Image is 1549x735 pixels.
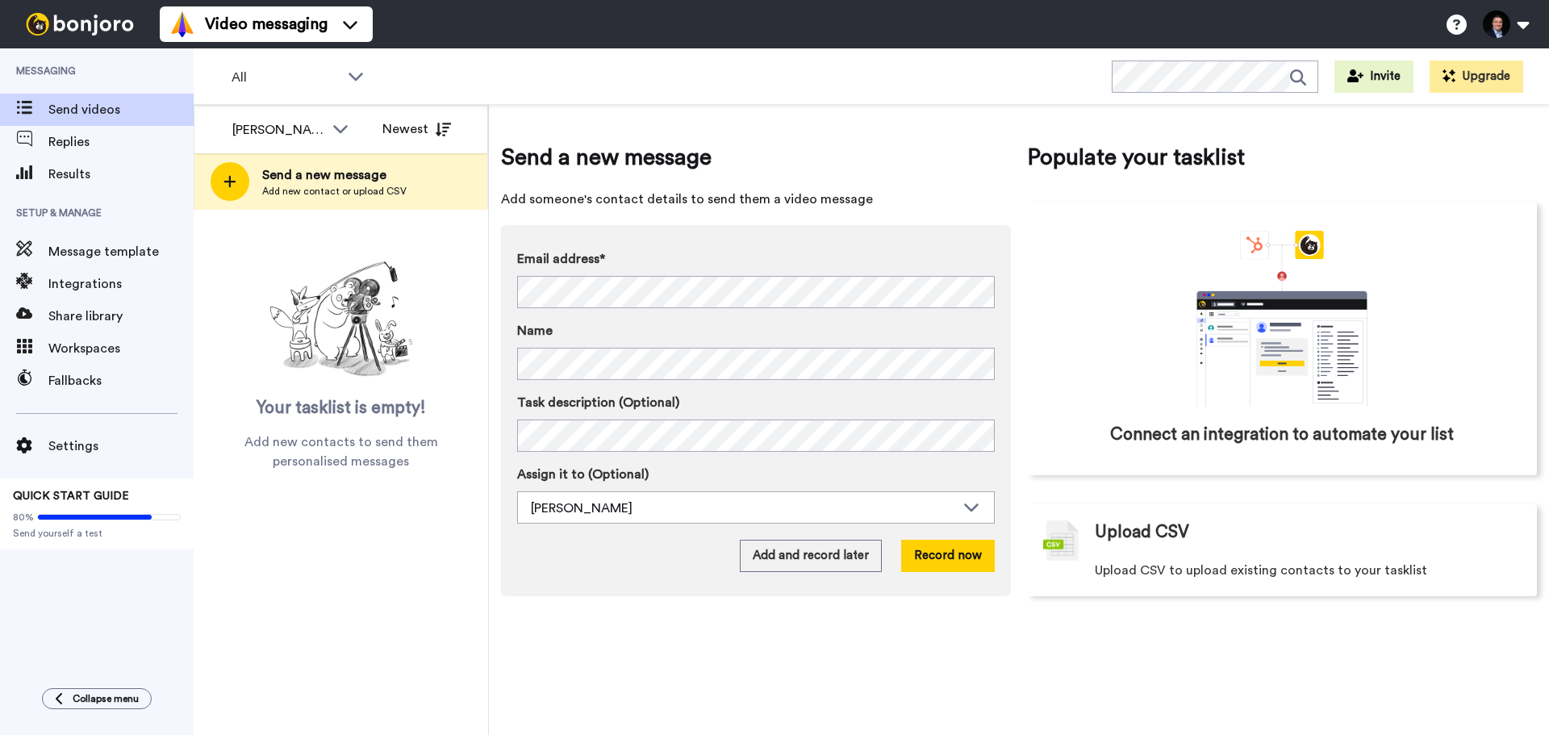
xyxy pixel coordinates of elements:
[1095,520,1189,545] span: Upload CSV
[517,321,553,340] span: Name
[531,499,955,518] div: [PERSON_NAME]
[370,113,463,145] button: Newest
[13,511,34,524] span: 80%
[1161,231,1403,407] div: animation
[517,249,995,269] label: Email address*
[1043,520,1079,561] img: csv-grey.png
[48,100,194,119] span: Send videos
[1095,561,1427,580] span: Upload CSV to upload existing contacts to your tasklist
[48,132,194,152] span: Replies
[48,242,194,261] span: Message template
[13,527,181,540] span: Send yourself a test
[740,540,882,572] button: Add and record later
[232,68,340,87] span: All
[48,274,194,294] span: Integrations
[48,371,194,390] span: Fallbacks
[48,436,194,456] span: Settings
[232,120,324,140] div: [PERSON_NAME]
[205,13,328,35] span: Video messaging
[517,393,995,412] label: Task description (Optional)
[501,141,1011,173] span: Send a new message
[257,396,426,420] span: Your tasklist is empty!
[13,491,129,502] span: QUICK START GUIDE
[48,307,194,326] span: Share library
[218,432,464,471] span: Add new contacts to send them personalised messages
[1334,61,1413,93] button: Invite
[19,13,140,35] img: bj-logo-header-white.svg
[261,255,422,384] img: ready-set-action.png
[48,165,194,184] span: Results
[262,165,407,185] span: Send a new message
[1110,423,1454,447] span: Connect an integration to automate your list
[169,11,195,37] img: vm-color.svg
[48,339,194,358] span: Workspaces
[73,692,139,705] span: Collapse menu
[517,465,995,484] label: Assign it to (Optional)
[1027,141,1537,173] span: Populate your tasklist
[501,190,1011,209] span: Add someone's contact details to send them a video message
[42,688,152,709] button: Collapse menu
[1430,61,1523,93] button: Upgrade
[901,540,995,572] button: Record now
[262,185,407,198] span: Add new contact or upload CSV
